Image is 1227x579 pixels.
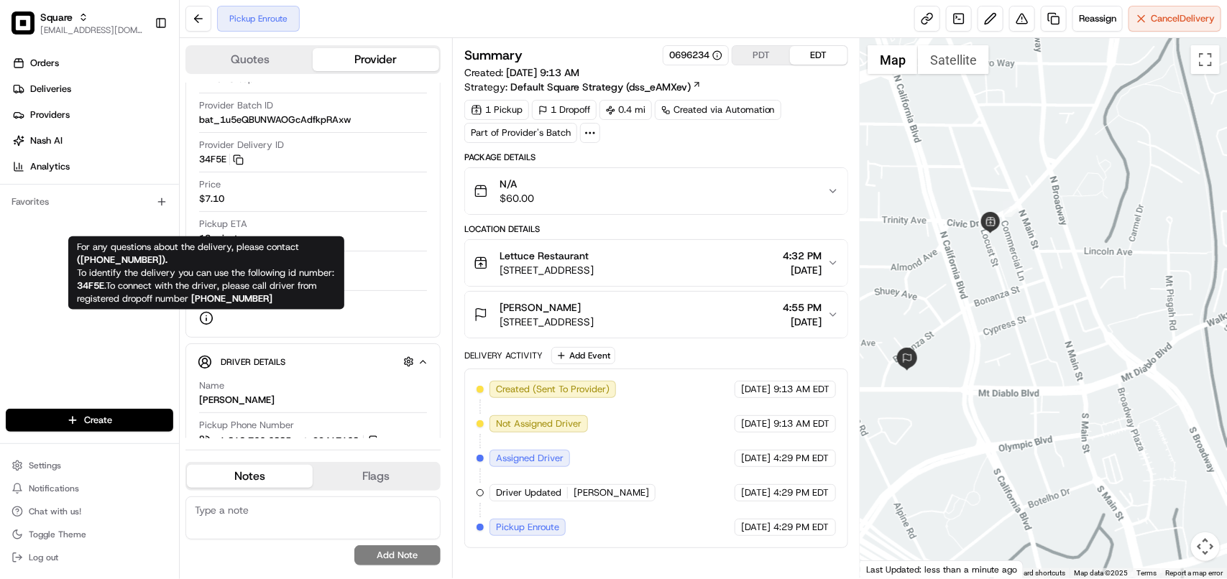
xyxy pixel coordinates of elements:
img: Square [12,11,35,34]
div: 📗 [14,210,26,221]
strong: [PHONE_NUMBER] [191,292,272,305]
span: 4:29 PM EDT [773,452,829,465]
button: EDT [790,46,847,65]
button: Square [40,10,73,24]
span: [PERSON_NAME] [574,486,649,499]
span: [DATE] 9:13 AM [506,66,579,79]
span: 4:55 PM [783,300,822,315]
a: Analytics [6,155,179,178]
button: 0696234 [669,49,722,62]
button: Add Event [551,347,615,364]
button: Show satellite imagery [918,45,989,74]
div: 💻 [121,210,133,221]
span: Default Square Strategy (dss_eAMXev) [510,80,691,94]
span: Analytics [30,160,70,173]
input: Clear [37,93,237,108]
span: N/A [500,177,534,191]
button: N/A$60.00 [465,168,847,214]
div: Location Details [464,223,848,235]
span: Reassign [1079,12,1116,25]
span: Notifications [29,483,79,494]
button: Start new chat [244,142,262,159]
span: [DATE] [783,315,822,329]
div: Last Updated: less than a minute ago [860,560,1024,578]
button: Settings [6,455,173,476]
button: Provider [313,48,438,71]
img: Google [864,560,911,578]
span: [DATE] [741,521,771,534]
span: [DATE] [741,417,771,430]
div: Package Details [464,152,848,163]
span: [STREET_ADDRESS] [500,315,594,329]
span: 9:13 AM EDT [773,383,830,396]
button: Driver Details [198,350,428,374]
span: [PERSON_NAME] [500,300,581,315]
button: Create [6,409,173,432]
div: Delivery Activity [464,350,543,361]
h3: Summary [464,49,523,62]
span: Orders [30,57,59,70]
span: Price [199,178,221,191]
span: Name [199,379,224,392]
span: 9:13 AM EDT [773,417,830,430]
div: We're available if you need us! [49,152,182,163]
span: Driver Updated [496,486,561,499]
button: Notifications [6,478,173,499]
span: Created (Sent To Provider) [496,383,610,396]
span: $7.10 [199,193,224,205]
div: 13 minutes [199,232,247,245]
button: 34F5E [199,153,244,166]
span: Pickup Enroute [496,521,559,534]
a: Orders [6,52,179,75]
span: Cancel Delivery [1151,12,1215,25]
a: Providers [6,103,179,126]
span: Pickup ETA [199,218,247,231]
img: 1736555255976-a54dd68f-1ca7-489b-9aae-adbdc363a1c4 [14,137,40,163]
span: Driver Details [221,356,285,368]
a: Powered byPylon [101,243,174,254]
a: Nash AI [6,129,179,152]
a: 💻API Documentation [116,203,236,228]
button: Keyboard shortcuts [1003,568,1065,578]
div: 1 Dropoff [532,100,597,120]
span: To connect with the driver, please call driver from registered dropoff number [77,279,317,305]
span: Log out [29,552,58,563]
a: Created via Automation [655,100,781,120]
button: SquareSquare[EMAIL_ADDRESS][DOMAIN_NAME] [6,6,149,40]
div: [PERSON_NAME] [199,394,275,407]
span: [DATE] [741,486,771,499]
span: +1 312 766 6835 ext. 99417168 [213,435,359,448]
strong: 34F5E [77,279,104,292]
span: Toggle Theme [29,529,86,540]
div: 1 [1003,201,1019,217]
span: Provider Delivery ID [199,139,284,152]
button: Quotes [187,48,313,71]
span: 4:29 PM EDT [773,521,829,534]
a: Terms (opens in new tab) [1136,569,1157,577]
p: Welcome 👋 [14,57,262,80]
button: Log out [6,547,173,568]
button: +1 312 766 6835 ext. 99417168 [199,433,382,449]
span: Provider Batch ID [199,99,273,112]
span: Pylon [143,244,174,254]
span: bat_1u5eQBUNWAOGcAdfkpRAxw [199,114,351,126]
span: Deliveries [30,83,71,96]
button: Show street map [868,45,918,74]
span: [DATE] [741,383,771,396]
span: Create [84,414,112,427]
span: Not Assigned Driver [496,417,582,430]
div: Strategy: [464,80,702,94]
a: Report a map error [1165,569,1223,577]
span: Created: [464,65,579,80]
a: Default Square Strategy (dss_eAMXev) [510,80,702,94]
strong: ( [PHONE_NUMBER] ). [77,254,167,266]
span: [DATE] [741,452,771,465]
div: 1 Pickup [464,100,529,120]
button: PDT [732,46,790,65]
button: [PERSON_NAME][STREET_ADDRESS]4:55 PM[DATE] [465,292,847,338]
span: Knowledge Base [29,208,110,223]
span: [EMAIL_ADDRESS][DOMAIN_NAME] [40,24,143,36]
